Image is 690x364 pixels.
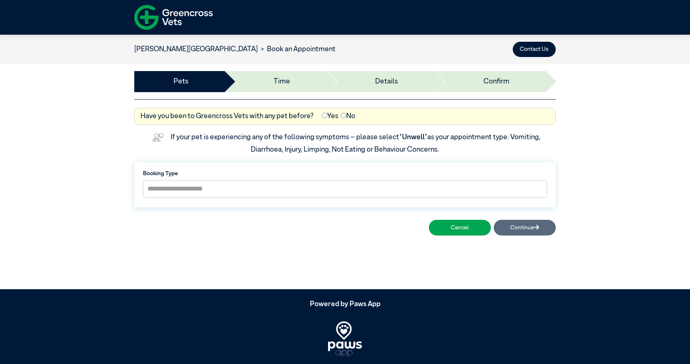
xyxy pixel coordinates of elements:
label: Yes [322,111,338,122]
label: Booking Type [143,169,547,178]
img: vet [150,131,167,145]
input: No [341,113,346,118]
label: If your pet is experiencing any of the following symptoms – please select as your appointment typ... [171,134,542,153]
img: PawsApp [328,321,362,357]
span: “Unwell” [399,134,427,141]
input: Yes [322,113,327,118]
button: Cancel [429,220,491,235]
nav: breadcrumb [134,44,335,55]
button: Contact Us [513,42,556,57]
li: Book an Appointment [258,44,335,55]
a: [PERSON_NAME][GEOGRAPHIC_DATA] [134,46,258,53]
label: No [341,111,355,122]
h5: Powered by Paws App [134,300,556,309]
a: Pets [174,76,188,87]
label: Have you been to Greencross Vets with any pet before? [140,111,314,122]
img: f-logo [134,2,213,33]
